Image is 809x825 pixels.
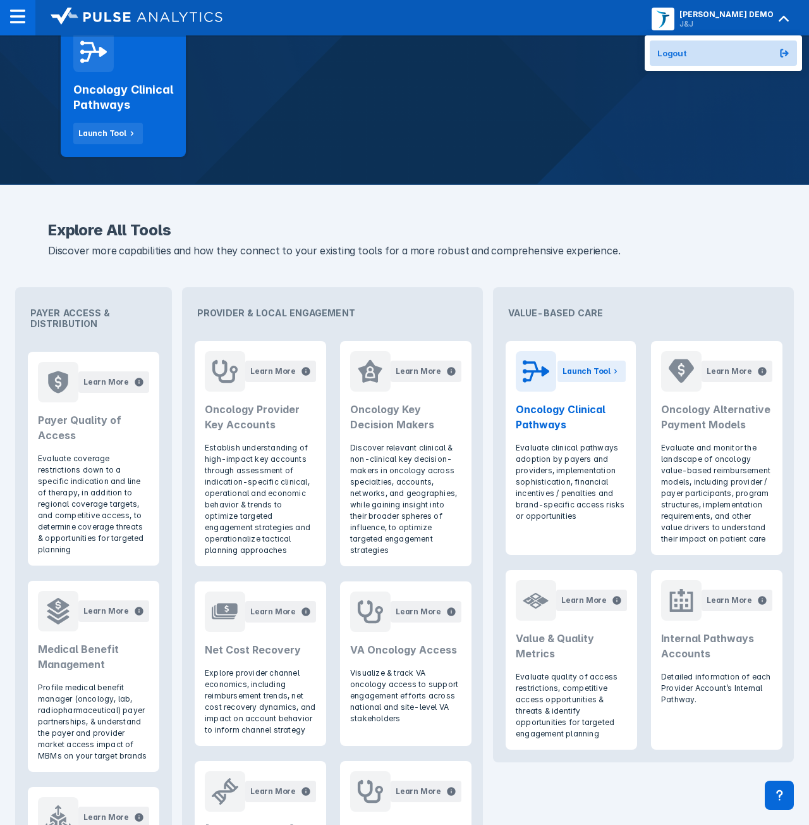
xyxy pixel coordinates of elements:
[679,9,774,19] div: [PERSON_NAME] DEMO
[702,361,772,382] button: Learn More
[250,606,296,617] div: Learn More
[391,781,461,802] button: Learn More
[350,642,461,657] h2: VA Oncology Access
[48,223,761,238] h2: Explore All Tools
[73,82,173,113] h2: Oncology Clinical Pathways
[20,292,167,344] div: Payer Access & Distribution
[563,366,611,377] div: Launch Tool
[396,786,441,797] div: Learn More
[396,366,441,377] div: Learn More
[650,40,797,66] button: Logout
[35,8,222,28] a: logo
[707,595,752,606] div: Learn More
[205,442,316,556] p: Establish understanding of high-impact key accounts through assessment of indication-specific cli...
[661,442,772,545] p: Evaluate and monitor the landscape of oncology value-based reimbursement models, including provid...
[661,402,772,432] h2: Oncology Alternative Payment Models
[657,48,687,58] span: Logout
[83,376,129,388] div: Learn More
[73,123,143,144] button: Launch Tool
[38,642,149,672] h2: Medical Benefit Management
[78,600,149,622] button: Learn More
[61,19,186,157] a: Oncology Clinical PathwaysLaunch Tool
[78,371,149,393] button: Learn More
[205,667,316,736] p: Explore provider channel economics, including reimbursement trends, net cost recovery dynamics, a...
[38,682,149,762] p: Profile medical benefit manager (oncology, lab, radiopharmaceutical) payer partnerships, & unders...
[498,292,789,333] div: Value-Based Care
[661,631,772,661] h2: Internal Pathways Accounts
[78,128,126,139] div: Launch Tool
[83,812,129,823] div: Learn More
[10,9,25,24] img: menu--horizontal.svg
[556,590,627,611] button: Learn More
[350,667,461,724] p: Visualize & track VA oncology access to support engagement efforts across national and site-level...
[51,8,222,25] img: logo
[557,361,626,382] button: Launch Tool
[83,605,129,617] div: Learn More
[350,442,461,556] p: Discover relevant clinical & non-clinical key decision-makers in oncology across specialties, acc...
[391,361,461,382] button: Learn More
[391,601,461,623] button: Learn More
[205,402,316,432] h2: Oncology Provider Key Accounts
[702,590,772,611] button: Learn More
[679,19,774,28] div: J&J
[250,366,296,377] div: Learn More
[38,412,149,443] h2: Payer Quality of Access
[245,601,316,623] button: Learn More
[38,453,149,555] p: Evaluate coverage restrictions down to a specific indication and line of therapy, in addition to ...
[707,366,752,377] div: Learn More
[561,595,607,606] div: Learn More
[516,631,627,661] h2: Value & Quality Metrics
[661,671,772,705] p: Detailed information of each Provider Account’s Internal Pathway.
[245,361,316,382] button: Learn More
[350,402,461,432] h2: Oncology Key Decision Makers
[48,243,761,259] p: Discover more capabilities and how they connect to your existing tools for a more robust and comp...
[516,671,627,740] p: Evaluate quality of access restrictions, competitive access opportunities & threats & identify op...
[205,642,316,657] h2: Net Cost Recovery
[654,10,672,28] img: menu button
[396,606,441,617] div: Learn More
[516,402,626,432] h2: Oncology Clinical Pathways
[250,786,296,797] div: Learn More
[765,781,794,810] div: Contact Support
[245,781,316,802] button: Learn More
[516,442,626,522] p: Evaluate clinical pathways adoption by payers and providers, implementation sophistication, finan...
[187,292,478,333] div: Provider & Local Engagement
